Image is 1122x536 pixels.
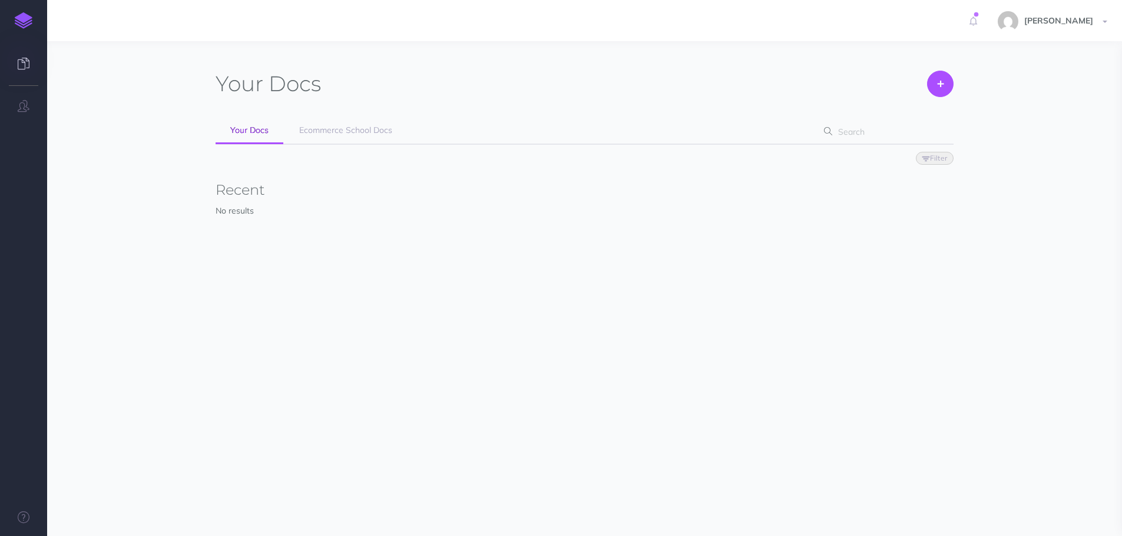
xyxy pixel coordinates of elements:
[216,71,321,97] h1: Docs
[216,118,283,144] a: Your Docs
[284,118,407,144] a: Ecommerce School Docs
[216,182,954,198] h3: Recent
[230,125,269,135] span: Your Docs
[216,71,263,96] span: Your
[835,121,935,142] input: Search
[998,11,1018,32] img: e87add64f3cafac7edbf2794c21eb1e1.jpg
[916,152,954,165] button: Filter
[15,12,32,29] img: logo-mark.svg
[299,125,392,135] span: Ecommerce School Docs
[216,204,954,217] p: No results
[1018,15,1099,26] span: [PERSON_NAME]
